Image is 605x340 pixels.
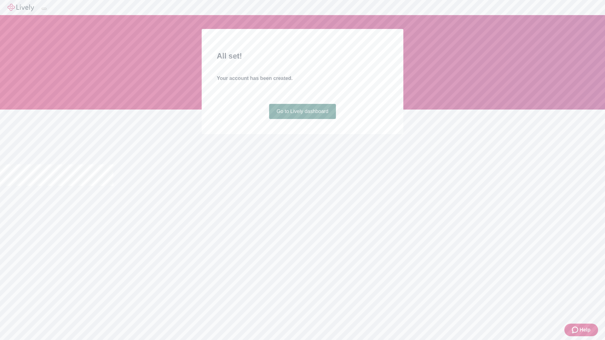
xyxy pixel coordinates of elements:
[217,50,388,62] h2: All set!
[572,326,579,334] svg: Zendesk support icon
[8,4,34,11] img: Lively
[217,75,388,82] h4: Your account has been created.
[269,104,336,119] a: Go to Lively dashboard
[42,8,47,10] button: Log out
[564,324,598,336] button: Zendesk support iconHelp
[579,326,591,334] span: Help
